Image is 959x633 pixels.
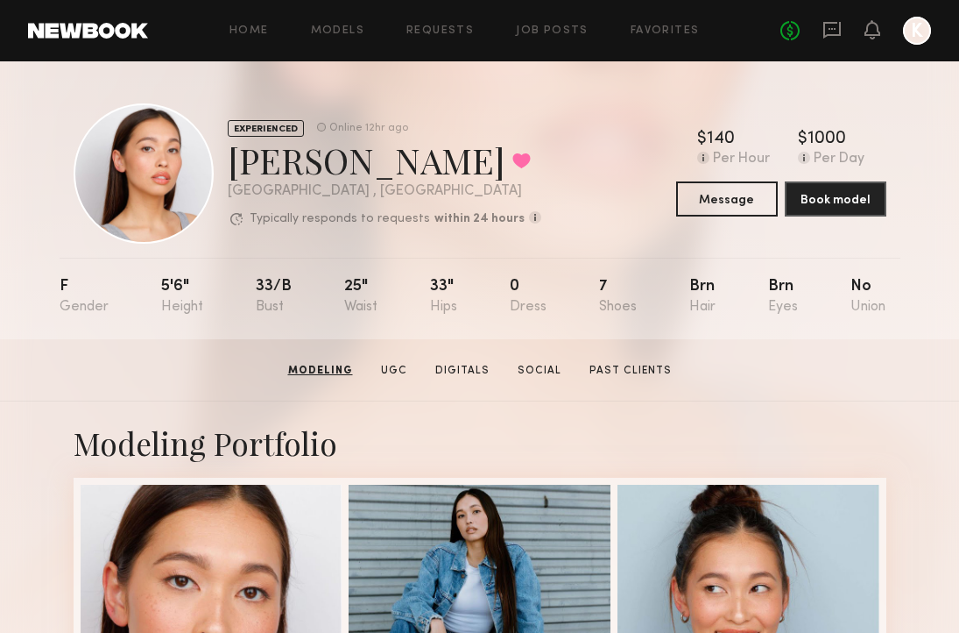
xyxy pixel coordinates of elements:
[281,363,360,379] a: Modeling
[406,25,474,37] a: Requests
[161,279,203,315] div: 5'6"
[516,25,589,37] a: Job Posts
[510,279,546,315] div: 0
[228,120,304,137] div: EXPERIENCED
[599,279,637,315] div: 7
[582,363,679,379] a: Past Clients
[814,152,864,167] div: Per Day
[74,423,886,464] div: Modeling Portfolio
[697,131,707,148] div: $
[60,279,109,315] div: F
[798,131,807,148] div: $
[631,25,700,37] a: Favorites
[329,123,408,134] div: Online 12hr ago
[434,213,525,225] b: within 24 hours
[903,17,931,45] a: K
[311,25,364,37] a: Models
[344,279,377,315] div: 25"
[374,363,414,379] a: UGC
[430,279,457,315] div: 33"
[689,279,716,315] div: Brn
[228,137,541,183] div: [PERSON_NAME]
[713,152,770,167] div: Per Hour
[768,279,798,315] div: Brn
[807,131,846,148] div: 1000
[228,184,541,199] div: [GEOGRAPHIC_DATA] , [GEOGRAPHIC_DATA]
[850,279,885,315] div: No
[707,131,735,148] div: 140
[785,181,886,217] button: Book model
[229,25,269,37] a: Home
[511,363,568,379] a: Social
[256,279,292,315] div: 33/b
[428,363,497,379] a: Digitals
[676,181,778,217] button: Message
[250,213,430,225] p: Typically responds to requests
